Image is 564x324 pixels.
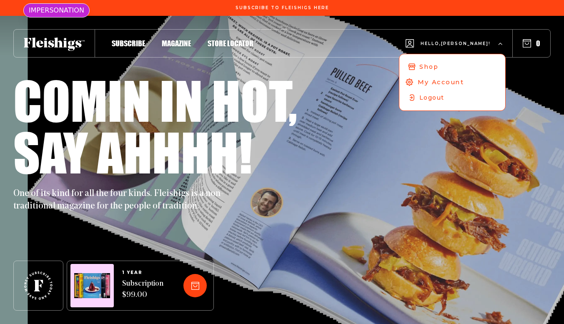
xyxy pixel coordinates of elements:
[122,279,163,301] span: Subscription $99.00
[208,39,253,48] span: Store locator
[13,188,230,213] p: One of its kind for all the four kinds. Fleishigs is a non-traditional magazine for the people of...
[418,78,464,87] span: My Account
[399,59,505,75] a: Shop
[208,38,253,49] a: Store locator
[419,93,444,102] span: Logout
[162,38,191,49] a: Magazine
[421,40,491,60] span: Hello, [PERSON_NAME] !
[419,63,439,71] span: Shop
[397,74,508,90] a: My Account
[74,273,110,299] img: Magazines image
[523,39,540,48] button: 0
[112,38,145,49] a: Subscribe
[122,270,163,301] a: 1 YEARSubscription $99.00
[13,126,252,178] h1: Say ahhhh!
[162,39,191,48] span: Magazine
[234,5,331,10] a: Subscribe To Fleishigs Here
[236,5,329,10] span: Subscribe To Fleishigs Here
[13,74,297,126] h1: Comin in hot,
[23,3,90,18] div: IMPERSONATION
[406,27,502,60] button: Hello,[PERSON_NAME]!ShopMy AccountLogout
[399,90,505,105] a: Logout
[112,39,145,48] span: Subscribe
[122,270,163,275] span: 1 YEAR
